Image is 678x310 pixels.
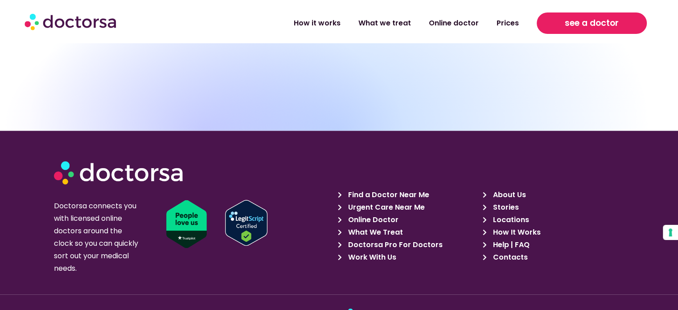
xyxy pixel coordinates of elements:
[483,214,622,226] a: Locations
[338,189,477,201] a: Find a Doctor Near Me
[420,13,488,33] a: Online doctor
[349,13,420,33] a: What we treat
[483,226,622,239] a: How It Works
[179,13,528,33] nav: Menu
[346,239,443,251] span: Doctorsa Pro For Doctors
[346,251,396,264] span: Work With Us
[346,189,429,201] span: Find a Doctor Near Me
[338,239,477,251] a: Doctorsa Pro For Doctors
[338,214,477,226] a: Online Doctor
[483,239,622,251] a: Help | FAQ
[488,13,528,33] a: Prices
[565,16,619,30] span: see a doctor
[346,201,425,214] span: Urgent Care Near Me
[490,239,529,251] span: Help | FAQ
[338,201,477,214] a: Urgent Care Near Me
[338,226,477,239] a: What We Treat
[285,13,349,33] a: How it works
[225,200,344,246] a: Verify LegitScript Approval for www.doctorsa.com
[54,200,142,275] p: Doctorsa connects you with licensed online doctors around the clock so you can quickly sort out y...
[490,189,526,201] span: About Us
[537,12,647,34] a: see a doctor
[483,189,622,201] a: About Us
[483,251,622,264] a: Contacts
[225,200,267,246] img: Verify Approval for www.doctorsa.com
[490,201,518,214] span: Stories
[483,201,622,214] a: Stories
[490,214,529,226] span: Locations
[346,214,399,226] span: Online Doctor
[346,226,403,239] span: What We Treat
[490,251,527,264] span: Contacts
[663,225,678,240] button: Your consent preferences for tracking technologies
[490,226,540,239] span: How It Works
[338,251,477,264] a: Work With Us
